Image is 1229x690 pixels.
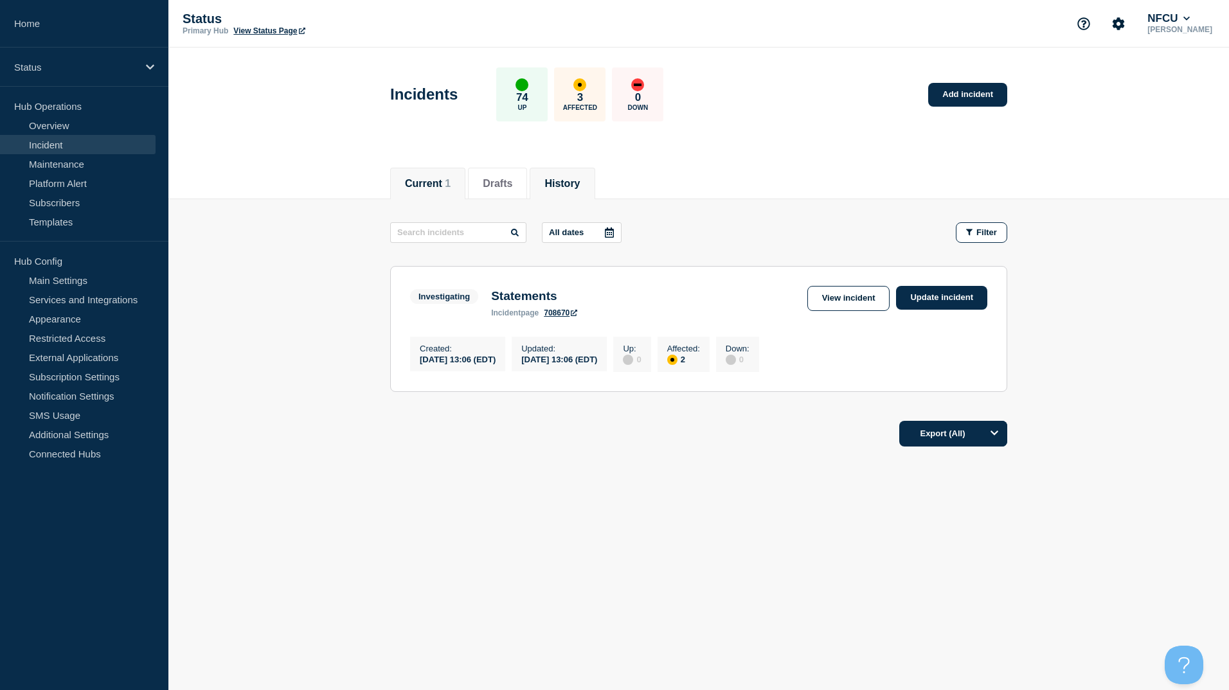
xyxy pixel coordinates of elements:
[516,78,528,91] div: up
[628,104,649,111] p: Down
[420,344,496,353] p: Created :
[491,308,521,317] span: incident
[976,227,997,237] span: Filter
[517,104,526,111] p: Up
[549,227,584,237] p: All dates
[516,91,528,104] p: 74
[483,178,512,190] button: Drafts
[631,78,644,91] div: down
[1145,12,1192,25] button: NFCU
[544,178,580,190] button: History
[667,353,700,365] div: 2
[542,222,622,243] button: All dates
[726,344,749,353] p: Down :
[563,104,597,111] p: Affected
[896,286,987,310] a: Update incident
[667,344,700,353] p: Affected :
[667,355,677,365] div: affected
[420,353,496,364] div: [DATE] 13:06 (EDT)
[635,91,641,104] p: 0
[982,421,1007,447] button: Options
[623,355,633,365] div: disabled
[1105,10,1132,37] button: Account settings
[623,344,641,353] p: Up :
[726,353,749,365] div: 0
[405,178,451,190] button: Current 1
[956,222,1007,243] button: Filter
[1145,25,1215,34] p: [PERSON_NAME]
[410,289,478,304] span: Investigating
[521,353,597,364] div: [DATE] 13:06 (EDT)
[491,289,577,303] h3: Statements
[390,222,526,243] input: Search incidents
[233,26,305,35] a: View Status Page
[807,286,890,311] a: View incident
[726,355,736,365] div: disabled
[183,26,228,35] p: Primary Hub
[544,308,577,317] a: 708670
[491,308,539,317] p: page
[899,421,1007,447] button: Export (All)
[1165,646,1203,684] iframe: Help Scout Beacon - Open
[623,353,641,365] div: 0
[521,344,597,353] p: Updated :
[573,78,586,91] div: affected
[390,85,458,103] h1: Incidents
[928,83,1007,107] a: Add incident
[577,91,583,104] p: 3
[1070,10,1097,37] button: Support
[14,62,138,73] p: Status
[183,12,440,26] p: Status
[445,178,451,189] span: 1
